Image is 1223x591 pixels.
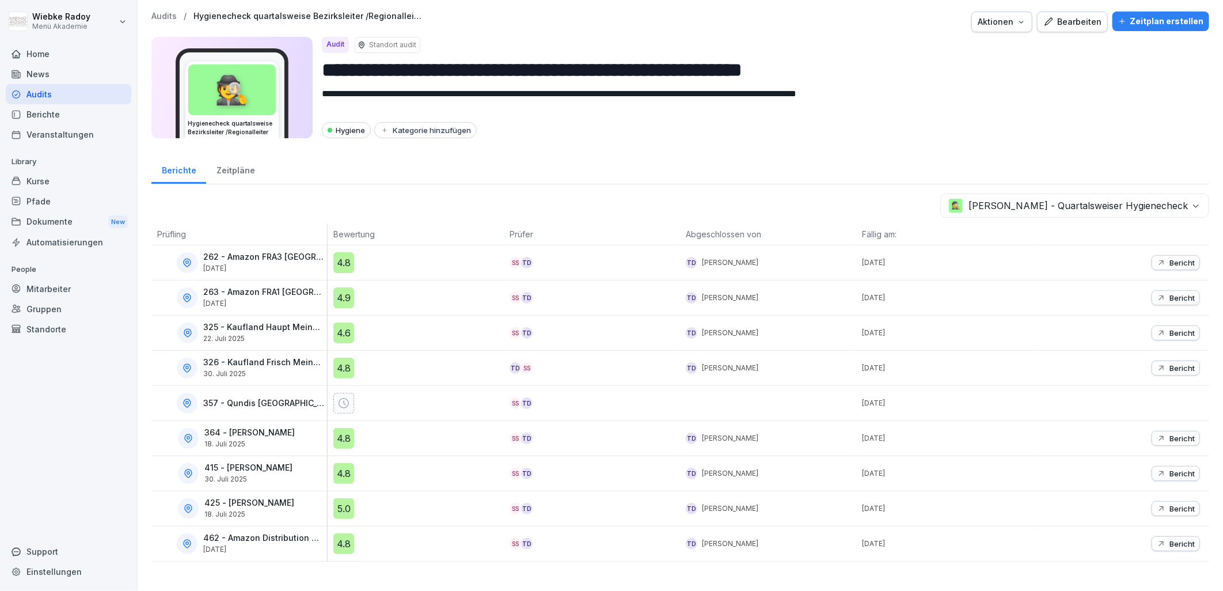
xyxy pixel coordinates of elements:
div: SS [521,362,533,374]
div: SS [510,468,521,479]
p: [PERSON_NAME] [702,503,758,514]
p: 425 - [PERSON_NAME] [204,498,294,508]
div: Aktionen [978,16,1026,28]
p: [DATE] [863,398,1033,408]
p: 263 - Amazon FRA1 [GEOGRAPHIC_DATA] [203,287,325,297]
p: 30. Juli 2025 [204,475,293,483]
a: Zeitpläne [206,154,265,184]
p: Bericht [1169,258,1195,267]
a: News [6,64,131,84]
div: SS [510,292,521,304]
div: 4.8 [333,428,354,449]
p: 22. Juli 2025 [204,335,325,343]
p: 325 - Kaufland Haupt Meineweh [204,323,325,332]
p: 30. Juli 2025 [203,370,325,378]
p: Bericht [1169,539,1195,548]
div: TD [521,327,533,339]
a: Einstellungen [6,562,131,582]
div: 🕵️ [188,65,276,115]
a: Standorte [6,319,131,339]
div: SS [510,433,521,444]
p: [PERSON_NAME] [702,539,758,549]
p: Audits [151,12,177,21]
div: Support [6,541,131,562]
p: [PERSON_NAME] [702,468,758,479]
p: [DATE] [863,293,1033,303]
div: Berichte [6,104,131,124]
a: Mitarbeiter [6,279,131,299]
p: [PERSON_NAME] [702,328,758,338]
div: SS [510,257,521,268]
p: [PERSON_NAME] [702,433,758,444]
p: 357 - Qundis [GEOGRAPHIC_DATA] [203,399,325,408]
p: Hygienecheck quartalsweise Bezirksleiter /Regionalleiter [193,12,424,21]
p: 415 - [PERSON_NAME] [204,463,293,473]
a: Veranstaltungen [6,124,131,145]
div: Kategorie hinzufügen [380,126,471,135]
p: [DATE] [863,503,1033,514]
div: TD [686,503,697,514]
button: Bericht [1152,501,1200,516]
p: [DATE] [203,545,325,554]
p: Abgeschlossen von [686,228,850,240]
div: Bearbeiten [1043,16,1102,28]
div: Pfade [6,191,131,211]
div: Dokumente [6,211,131,233]
div: 4.8 [333,358,354,378]
p: 18. Juli 2025 [204,440,295,448]
button: Bericht [1152,325,1200,340]
div: Hygiene [322,122,371,138]
p: Library [6,153,131,171]
div: 4.6 [333,323,354,343]
div: TD [521,292,533,304]
p: 262 - Amazon FRA3 [GEOGRAPHIC_DATA] [203,252,325,262]
div: TD [686,362,697,374]
p: / [184,12,187,21]
div: SS [510,503,521,514]
div: Zeitplan erstellen [1118,15,1203,28]
a: Audits [6,84,131,104]
p: [DATE] [863,328,1033,338]
div: Berichte [151,154,206,184]
p: [DATE] [203,300,325,308]
div: 4.8 [333,252,354,273]
div: TD [686,327,697,339]
div: New [108,215,128,229]
p: [DATE] [863,257,1033,268]
button: Bearbeiten [1037,12,1108,32]
button: Bericht [1152,431,1200,446]
div: TD [686,257,697,268]
div: 4.8 [333,533,354,554]
div: TD [521,397,533,409]
div: TD [686,433,697,444]
div: TD [521,538,533,550]
p: Bericht [1169,293,1195,302]
a: Home [6,44,131,64]
p: Standort audit [369,40,416,50]
div: SS [510,327,521,339]
p: [DATE] [203,264,325,272]
button: Aktionen [971,12,1032,32]
p: [DATE] [863,363,1033,373]
p: People [6,260,131,279]
div: 5.0 [333,498,354,519]
div: TD [521,433,533,444]
th: Fällig am: [857,223,1033,245]
div: 4.8 [333,463,354,484]
p: Bewertung [333,228,498,240]
button: Bericht [1152,290,1200,305]
p: 18. Juli 2025 [204,510,294,518]
p: [PERSON_NAME] [702,293,758,303]
button: Bericht [1152,536,1200,551]
p: [DATE] [863,433,1033,444]
p: Bericht [1169,504,1195,513]
p: 462 - Amazon Distribution GmbH (LEJ1) [203,533,325,543]
th: Prüfer [504,223,680,245]
p: Bericht [1169,469,1195,478]
button: Zeitplan erstellen [1112,12,1209,31]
